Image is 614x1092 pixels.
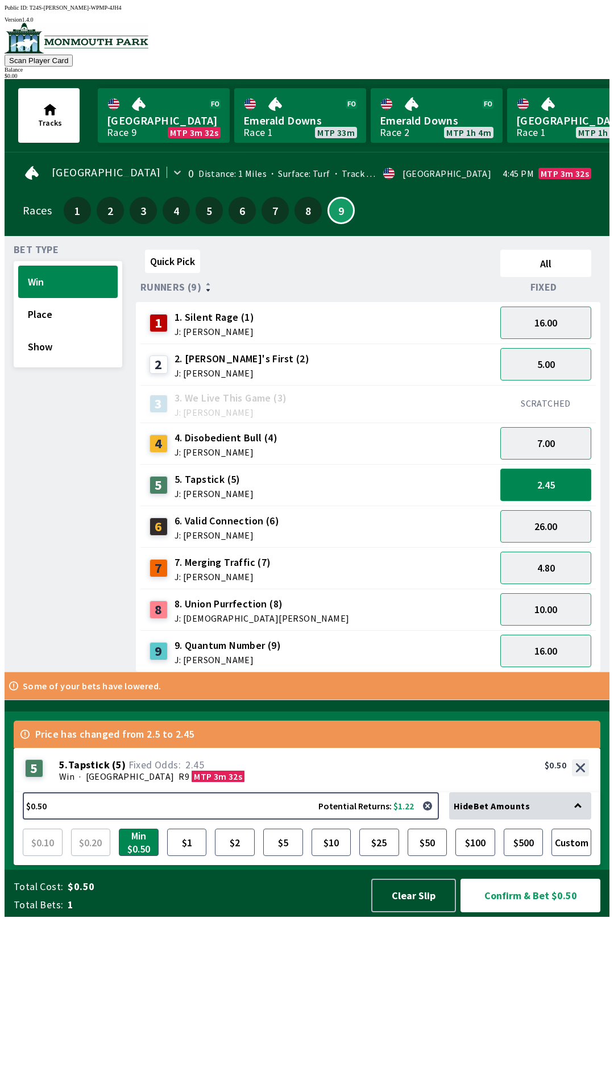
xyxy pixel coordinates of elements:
button: Confirm & Bet $0.50 [460,879,600,912]
span: J: [PERSON_NAME] [175,448,277,457]
span: MTP 33m [317,128,355,137]
button: 16.00 [500,307,591,339]
span: Total Bets: [14,898,63,912]
button: 6 [229,197,256,224]
button: 3 [130,197,157,224]
div: Races [23,206,52,215]
button: 9 [327,197,355,224]
button: 26.00 [500,510,591,543]
span: MTP 3m 32s [170,128,218,137]
span: 4:45 PM [503,169,534,178]
span: 9 [331,208,351,213]
div: Race 1 [243,128,273,137]
span: 16.00 [534,644,557,657]
span: Clear Slip [381,889,446,902]
div: SCRATCHED [500,398,591,409]
a: [GEOGRAPHIC_DATA]Race 9MTP 3m 32s [98,88,230,143]
div: 3 [150,395,168,413]
button: Scan Player Card [5,55,73,67]
span: Emerald Downs [243,113,357,128]
button: 7.00 [500,427,591,460]
div: 0 [188,169,194,178]
span: All [505,257,586,270]
span: J: [PERSON_NAME] [175,489,254,498]
span: 7. Merging Traffic (7) [175,555,271,570]
button: $0.50Potential Returns: $1.22 [23,792,439,820]
button: 5 [196,197,223,224]
span: 5 . [59,759,68,771]
button: $25 [359,829,399,856]
div: $ 0.00 [5,73,609,79]
span: Win [59,771,74,782]
span: Track Condition: Firm [330,168,430,179]
div: Fixed [496,282,596,293]
button: Clear Slip [371,879,456,912]
span: 3. We Live This Game (3) [175,391,287,406]
div: Race 2 [380,128,409,137]
span: 9. Quantum Number (9) [175,638,281,653]
span: Price has changed from 2.5 to 2.45 [35,730,194,739]
div: 4 [150,435,168,453]
span: Min $0.50 [122,832,156,853]
div: 5 [25,759,43,777]
span: Bet Type [14,245,59,254]
span: Place [28,308,108,321]
button: $100 [455,829,495,856]
span: J: [PERSON_NAME] [175,408,287,417]
span: 5. Tapstick (5) [175,472,254,487]
button: All [500,250,591,277]
span: $10 [314,832,349,853]
span: 3 [132,206,154,214]
div: 1 [150,314,168,332]
span: Win [28,275,108,288]
button: Show [18,330,118,363]
span: $500 [507,832,541,853]
span: Emerald Downs [380,113,493,128]
span: Confirm & Bet $0.50 [470,888,591,903]
span: $1 [170,832,204,853]
span: [GEOGRAPHIC_DATA] [107,113,221,128]
span: 4.80 [537,561,555,574]
button: $5 [263,829,303,856]
span: 5.00 [537,358,555,371]
button: $2 [215,829,255,856]
span: 7 [264,206,286,214]
span: 1 [68,898,360,912]
button: 10.00 [500,593,591,626]
span: $0.50 [68,880,360,894]
div: 7 [150,559,168,577]
button: 4.80 [500,552,591,584]
span: J: [PERSON_NAME] [175,572,271,581]
span: 7.00 [537,437,555,450]
span: MTP 1h 4m [446,128,491,137]
span: ( 5 ) [112,759,126,771]
span: 4. Disobedient Bull (4) [175,431,277,445]
span: 10.00 [534,603,557,616]
span: $25 [362,832,396,853]
span: J: [PERSON_NAME] [175,369,309,378]
span: Tracks [38,118,62,128]
span: 6. Valid Connection (6) [175,514,279,528]
span: $100 [458,832,492,853]
button: Quick Pick [145,250,200,273]
div: 5 [150,476,168,494]
div: 6 [150,518,168,536]
button: 1 [64,197,91,224]
span: 1 [67,206,88,214]
span: Surface: Turf [267,168,330,179]
div: 9 [150,642,168,660]
span: MTP 3m 32s [541,169,589,178]
span: J: [PERSON_NAME] [175,531,279,540]
button: $10 [312,829,351,856]
span: Show [28,340,108,353]
button: 5.00 [500,348,591,380]
button: 2 [97,197,124,224]
button: Win [18,266,118,298]
span: 8. Union Purrfection (8) [175,597,350,611]
button: Place [18,298,118,330]
button: $50 [408,829,447,856]
div: Runners (9) [140,282,496,293]
button: 8 [294,197,322,224]
span: R9 [179,771,189,782]
span: Custom [554,832,588,853]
